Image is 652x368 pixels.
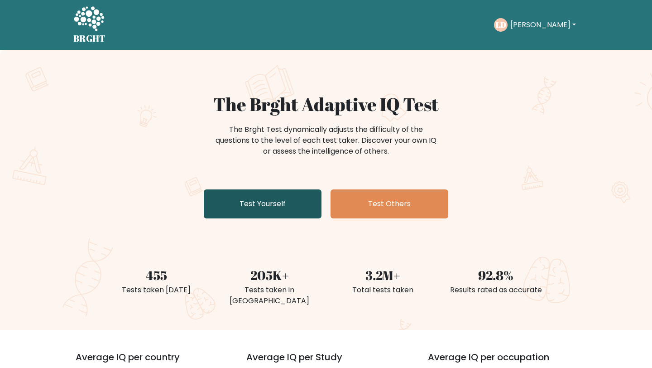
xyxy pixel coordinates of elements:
div: 455 [105,266,207,285]
div: Total tests taken [331,285,434,295]
text: LD [495,19,506,30]
a: Test Others [331,189,448,218]
h5: BRGHT [73,33,106,44]
div: Results rated as accurate [445,285,547,295]
div: 3.2M+ [331,266,434,285]
a: Test Yourself [204,189,321,218]
div: Tests taken in [GEOGRAPHIC_DATA] [218,285,321,306]
div: The Brght Test dynamically adjusts the difficulty of the questions to the level of each test take... [213,124,439,157]
div: Tests taken [DATE] [105,285,207,295]
div: 205K+ [218,266,321,285]
div: 92.8% [445,266,547,285]
h1: The Brght Adaptive IQ Test [105,93,547,115]
button: [PERSON_NAME] [508,19,579,31]
a: BRGHT [73,4,106,46]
